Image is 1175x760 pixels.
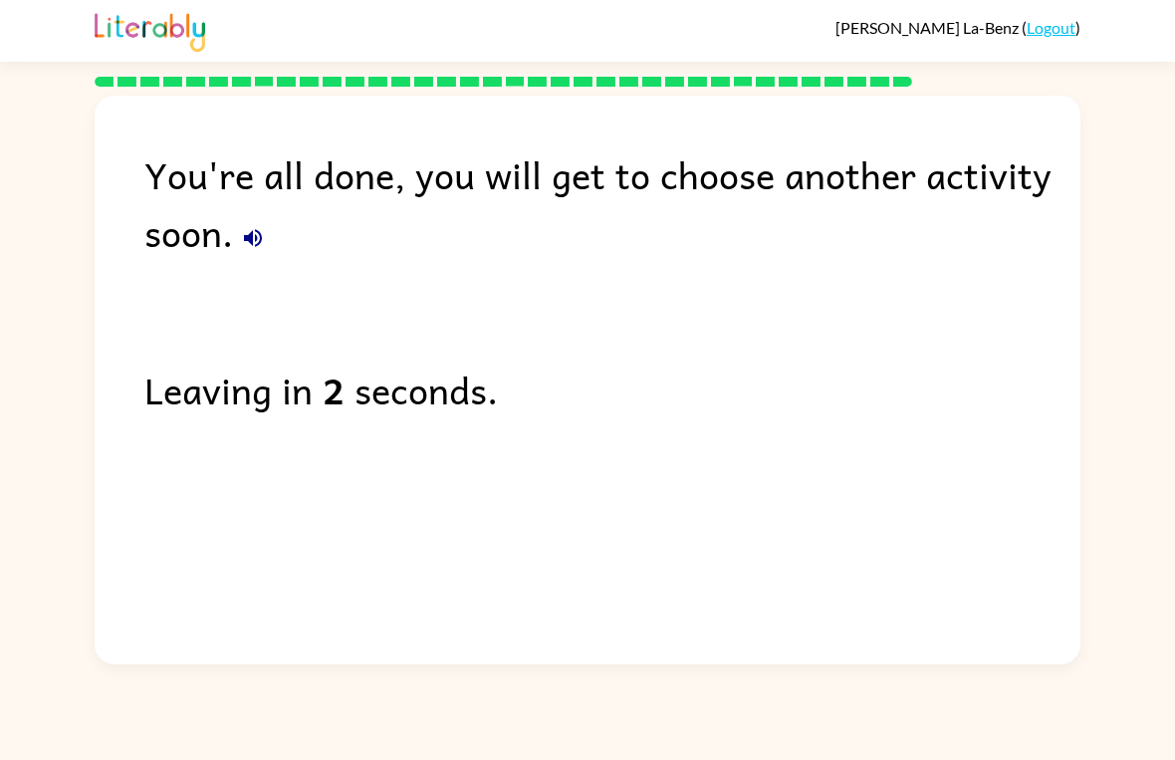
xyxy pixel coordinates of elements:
b: 2 [323,361,345,418]
div: ( ) [835,18,1080,37]
span: [PERSON_NAME] La-Benz [835,18,1022,37]
div: You're all done, you will get to choose another activity soon. [144,145,1080,261]
div: Leaving in seconds. [144,361,1080,418]
a: Logout [1027,18,1075,37]
img: Literably [95,8,205,52]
